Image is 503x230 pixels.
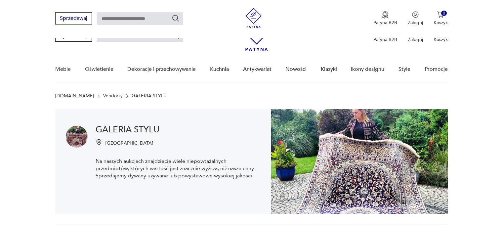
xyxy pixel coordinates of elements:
[243,57,272,82] a: Antykwariat
[434,20,448,26] p: Koszyk
[55,93,94,99] a: [DOMAIN_NAME]
[412,11,419,18] img: Ikonka użytkownika
[66,126,88,148] img: GALERIA STYLU
[210,57,229,82] a: Kuchnia
[55,17,92,21] a: Sprzedawaj
[85,57,113,82] a: Oświetlenie
[96,158,261,179] p: Na naszych aukcjach znajdziecie wiele niepowtażalnych przedmiotów, których wartość jest znacznie ...
[425,57,448,82] a: Promocje
[434,11,448,26] button: 0Koszyk
[103,93,123,99] a: Vendorzy
[382,11,389,19] img: Ikona medalu
[398,57,410,82] a: Style
[127,57,196,82] a: Dekoracje i przechowywanie
[55,34,92,38] a: Sprzedawaj
[408,20,423,26] p: Zaloguj
[408,36,423,43] p: Zaloguj
[244,8,264,28] img: Patyna - sklep z meblami i dekoracjami vintage
[105,140,153,146] p: [GEOGRAPHIC_DATA]
[408,11,423,26] button: Zaloguj
[96,139,102,146] img: Ikonka pinezki mapy
[373,11,397,26] button: Patyna B2B
[172,14,180,22] button: Szukaj
[373,11,397,26] a: Ikona medaluPatyna B2B
[373,36,397,43] p: Patyna B2B
[285,57,307,82] a: Nowości
[321,57,337,82] a: Klasyki
[271,109,448,214] img: GALERIA STYLU
[55,12,92,24] button: Sprzedawaj
[434,36,448,43] p: Koszyk
[55,57,71,82] a: Meble
[351,57,384,82] a: Ikony designu
[373,20,397,26] p: Patyna B2B
[441,11,447,16] div: 0
[96,126,261,134] h1: GALERIA STYLU
[132,93,167,99] p: GALERIA STYLU
[437,11,444,18] img: Ikona koszyka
